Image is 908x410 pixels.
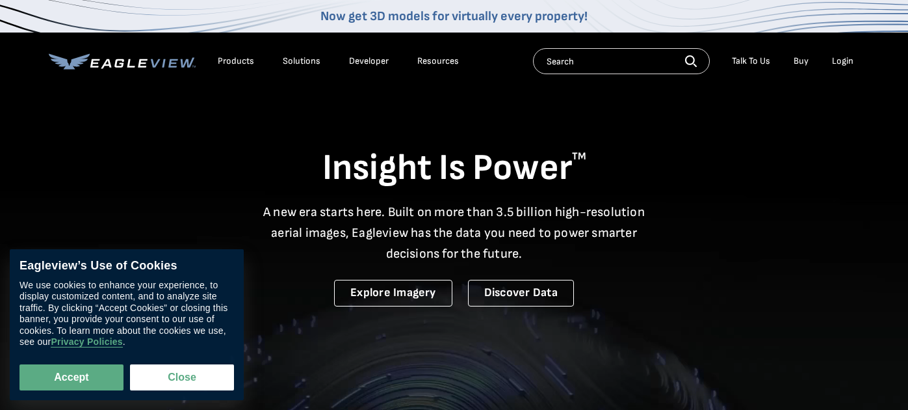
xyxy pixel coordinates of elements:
a: Now get 3D models for virtually every property! [320,8,588,24]
sup: TM [572,150,586,163]
div: Talk To Us [732,55,770,67]
div: Products [218,55,254,67]
a: Discover Data [468,280,574,307]
button: Accept [19,364,123,390]
button: Close [130,364,234,390]
div: Eagleview’s Use of Cookies [19,259,234,273]
input: Search [533,48,710,74]
div: We use cookies to enhance your experience, to display customized content, and to analyze site tra... [19,280,234,348]
div: Login [832,55,853,67]
a: Buy [794,55,809,67]
h1: Insight Is Power [49,146,860,191]
p: A new era starts here. Built on more than 3.5 billion high-resolution aerial images, Eagleview ha... [255,202,653,264]
div: Solutions [283,55,320,67]
div: Resources [417,55,459,67]
a: Developer [349,55,389,67]
a: Explore Imagery [334,280,452,307]
a: Privacy Policies [51,337,122,348]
